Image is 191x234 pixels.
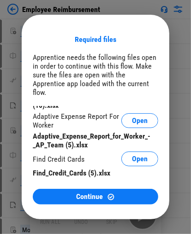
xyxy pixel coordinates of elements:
[107,193,115,201] img: Continue
[33,112,121,129] div: Adaptive Expense Report For Worker
[33,132,158,149] div: Adaptive_Expense_Report_for_Worker_-_AP_Team (5).xlsx
[132,155,148,163] span: Open
[33,169,158,177] div: Find_Credit_Cards (5).xlsx
[121,152,158,166] button: Open
[132,117,148,124] span: Open
[75,35,116,44] div: Required files
[77,193,103,200] span: Continue
[121,113,158,128] button: Open
[33,53,158,97] div: Apprentice needs the following files open in order to continue with this flow. Make sure the file...
[33,155,84,164] div: Find Credit Cards
[33,189,158,205] button: ContinueContinue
